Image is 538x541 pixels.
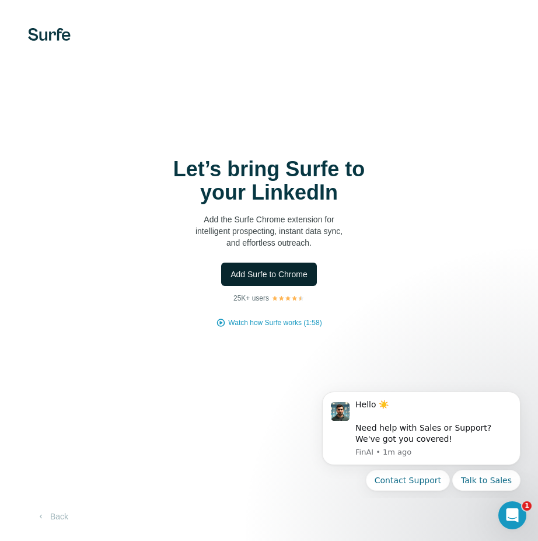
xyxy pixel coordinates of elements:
[233,293,269,303] p: 25K+ users
[498,501,526,529] iframe: Intercom live chat
[305,381,538,498] iframe: Intercom notifications message
[28,506,76,527] button: Back
[152,214,386,249] p: Add the Surfe Chrome extension for intelligent prospecting, instant data sync, and effortless out...
[152,158,386,204] h1: Let’s bring Surfe to your LinkedIn
[228,317,322,328] button: Watch how Surfe works (1:58)
[221,263,317,286] button: Add Surfe to Chrome
[522,501,532,511] span: 1
[230,268,308,280] span: Add Surfe to Chrome
[271,295,305,302] img: Rating Stars
[28,28,71,41] img: Surfe's logo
